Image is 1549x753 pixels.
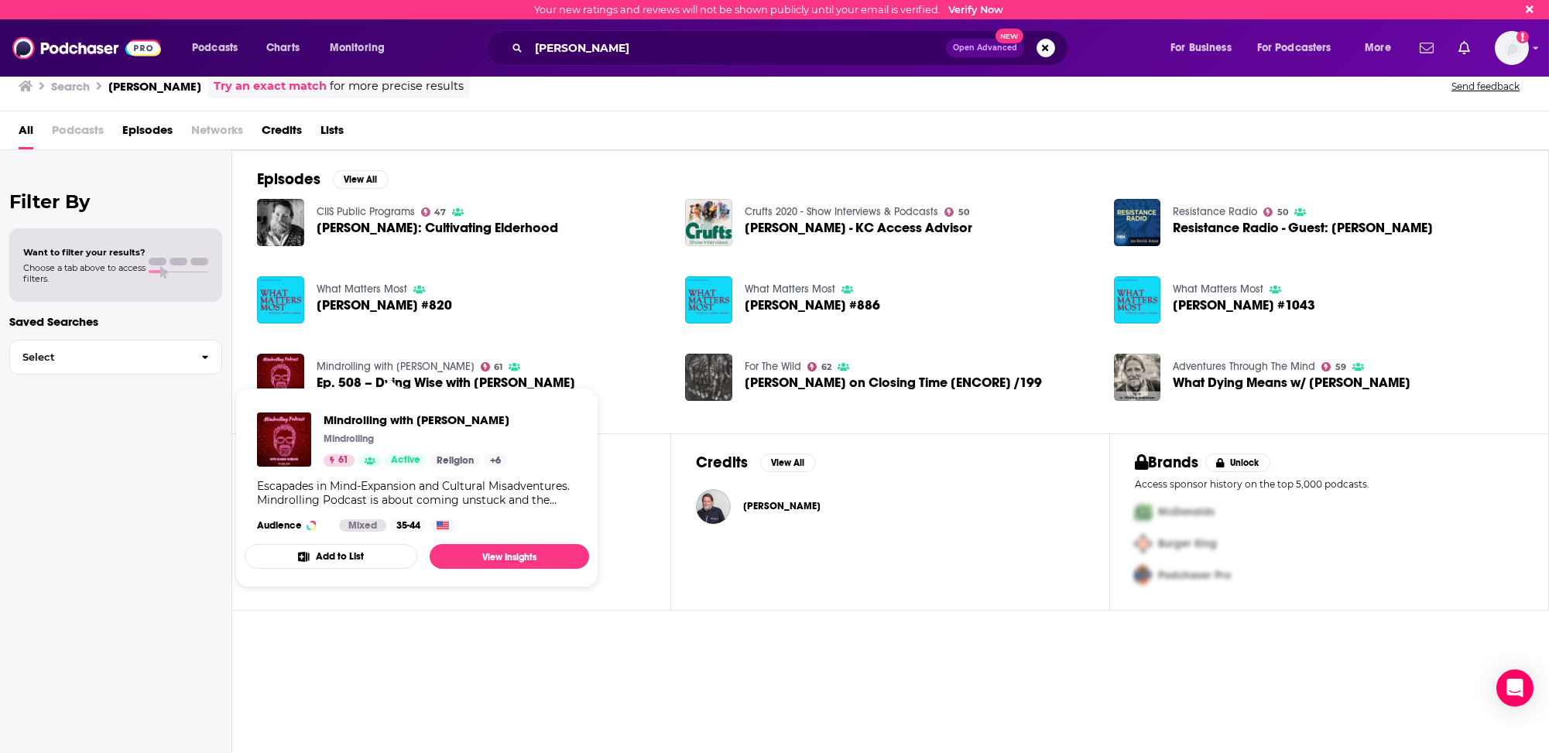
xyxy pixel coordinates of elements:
[391,453,420,468] span: Active
[339,519,386,532] div: Mixed
[1173,299,1315,312] span: [PERSON_NAME] #1043
[1495,31,1529,65] span: Logged in as BretAita
[1335,364,1346,371] span: 59
[12,33,161,63] img: Podchaser - Follow, Share and Rate Podcasts
[257,412,311,467] img: Mindrolling with Raghu Markus
[1173,376,1410,389] span: What Dying Means w/ [PERSON_NAME]
[534,4,1003,15] div: Your new ratings and reviews will not be shown publicly until your email is verified.
[1452,35,1476,61] a: Show notifications dropdown
[946,39,1024,57] button: Open AdvancedNew
[324,412,509,427] span: Mindrolling with [PERSON_NAME]
[434,209,446,216] span: 47
[807,362,831,371] a: 62
[257,354,304,401] img: Ep. 508 – Dying Wise with Stephen Jenkinson
[430,544,589,569] a: View Insights
[494,364,502,371] span: 61
[338,453,348,468] span: 61
[122,118,173,149] span: Episodes
[385,454,427,467] a: Active
[953,44,1017,52] span: Open Advanced
[1414,35,1440,61] a: Show notifications dropdown
[1173,205,1257,218] a: Resistance Radio
[324,454,355,467] a: 61
[1354,36,1410,60] button: open menu
[685,276,732,323] img: Stephen Jenkinson #886
[333,170,389,189] button: View All
[257,276,304,323] img: Stephen Jenkinson #820
[317,360,475,373] a: Mindrolling with Raghu Markus
[317,282,407,296] a: What Matters Most
[319,36,405,60] button: open menu
[996,29,1023,43] span: New
[745,282,835,296] a: What Matters Most
[257,169,320,189] h2: Episodes
[1114,276,1161,323] img: Stephen Jenkinson #1043
[1114,199,1161,246] img: Resistance Radio - Guest: Stephen Jenkinson
[1495,31,1529,65] button: Show profile menu
[9,190,222,213] h2: Filter By
[1158,569,1231,582] span: Podchaser Pro
[245,544,417,569] button: Add to List
[320,118,344,149] span: Lists
[1173,360,1315,373] a: Adventures Through The Mind
[745,205,938,218] a: Crufts 2020 - Show Interviews & Podcasts
[1257,37,1331,59] span: For Podcasters
[257,519,327,532] h3: Audience
[1365,37,1391,59] span: More
[257,169,389,189] a: EpisodesView All
[1173,376,1410,389] a: What Dying Means w/ Stephen Jenkinson
[745,221,972,234] a: Stephen Jenkinson - KC Access Advisor
[484,454,507,467] a: +6
[1495,31,1529,65] img: User Profile
[743,500,821,512] span: [PERSON_NAME]
[1263,207,1288,217] a: 50
[685,199,732,246] a: Stephen Jenkinson - KC Access Advisor
[1160,36,1251,60] button: open menu
[696,481,1085,531] button: Stephen JenkinsonStephen Jenkinson
[696,489,731,524] img: Stephen Jenkinson
[10,352,189,362] span: Select
[481,362,503,371] a: 61
[191,118,243,149] span: Networks
[1158,505,1215,519] span: McDonalds
[317,376,575,389] span: Ep. 508 – Dying Wise with [PERSON_NAME]
[1205,454,1271,472] button: Unlock
[330,37,385,59] span: Monitoring
[1277,209,1288,216] span: 50
[760,454,816,472] button: View All
[390,519,427,532] div: 35-44
[23,247,146,258] span: Want to filter your results?
[317,376,575,389] a: Ep. 508 – Dying Wise with Stephen Jenkinson
[745,376,1042,389] a: STEPHEN JENKINSON on Closing Time [ENCORE] /199
[696,453,748,472] h2: Credits
[1129,560,1158,591] img: Third Pro Logo
[266,37,300,59] span: Charts
[23,262,146,284] span: Choose a tab above to access filters.
[317,299,452,312] span: [PERSON_NAME] #820
[257,479,577,507] div: Escapades in Mind-Expansion and Cultural Misadventures. Mindrolling Podcast is about coming unstu...
[1173,299,1315,312] a: Stephen Jenkinson #1043
[1170,37,1232,59] span: For Business
[1496,669,1534,707] div: Open Intercom Messenger
[52,118,104,149] span: Podcasts
[1321,362,1346,371] a: 59
[9,314,222,329] p: Saved Searches
[421,207,447,217] a: 47
[324,433,374,445] p: Mindrolling
[214,77,327,95] a: Try an exact match
[1135,453,1199,472] h2: Brands
[1173,221,1433,234] span: Resistance Radio - Guest: [PERSON_NAME]
[696,453,816,472] a: CreditsView All
[685,354,732,401] img: STEPHEN JENKINSON on Closing Time [ENCORE] /199
[192,37,238,59] span: Podcasts
[745,299,880,312] a: Stephen Jenkinson #886
[1447,80,1524,93] button: Send feedback
[257,199,304,246] img: Stephen Jenkinson: Cultivating Elderhood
